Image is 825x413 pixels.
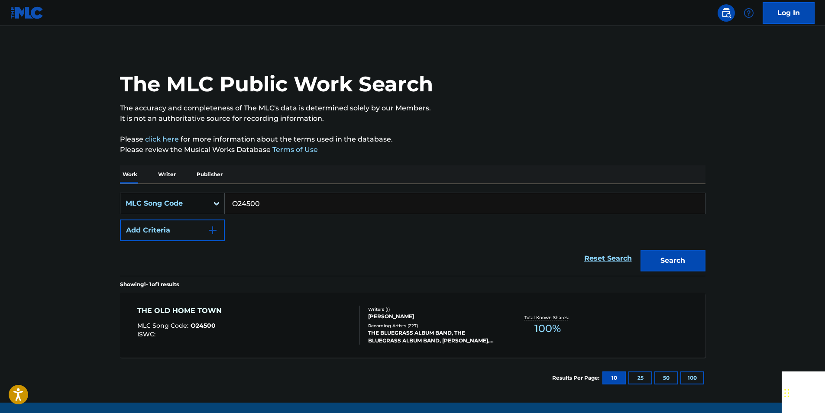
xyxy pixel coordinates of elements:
[126,198,204,209] div: MLC Song Code
[628,371,652,384] button: 25
[368,313,499,320] div: [PERSON_NAME]
[120,71,433,97] h1: The MLC Public Work Search
[207,225,218,236] img: 9d2ae6d4665cec9f34b9.svg
[155,165,178,184] p: Writer
[120,219,225,241] button: Add Criteria
[641,250,705,271] button: Search
[120,113,705,124] p: It is not an authoritative source for recording information.
[368,306,499,313] div: Writers ( 1 )
[368,323,499,329] div: Recording Artists ( 227 )
[718,4,735,22] a: Public Search
[534,321,561,336] span: 100 %
[145,135,179,143] a: click here
[680,371,704,384] button: 100
[744,8,754,18] img: help
[120,103,705,113] p: The accuracy and completeness of The MLC's data is determined solely by our Members.
[654,371,678,384] button: 50
[120,193,705,276] form: Search Form
[721,8,731,18] img: search
[120,165,140,184] p: Work
[120,281,179,288] p: Showing 1 - 1 of 1 results
[194,165,225,184] p: Publisher
[740,4,757,22] div: Help
[524,314,571,321] p: Total Known Shares:
[120,293,705,358] a: THE OLD HOME TOWNMLC Song Code:O24500ISWC:Writers (1)[PERSON_NAME]Recording Artists (227)THE BLUE...
[120,145,705,155] p: Please review the Musical Works Database
[368,329,499,345] div: THE BLUEGRASS ALBUM BAND, THE BLUEGRASS ALBUM BAND, [PERSON_NAME], [PERSON_NAME], [PERSON_NAME], ...
[763,2,815,24] a: Log In
[191,322,216,329] span: O24500
[784,380,789,406] div: Drag
[10,6,44,19] img: MLC Logo
[602,371,626,384] button: 10
[137,306,226,316] div: THE OLD HOME TOWN
[120,134,705,145] p: Please for more information about the terms used in the database.
[782,371,825,413] iframe: Chat Widget
[580,249,636,268] a: Reset Search
[137,330,158,338] span: ISWC :
[271,145,318,154] a: Terms of Use
[137,322,191,329] span: MLC Song Code :
[552,374,602,382] p: Results Per Page:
